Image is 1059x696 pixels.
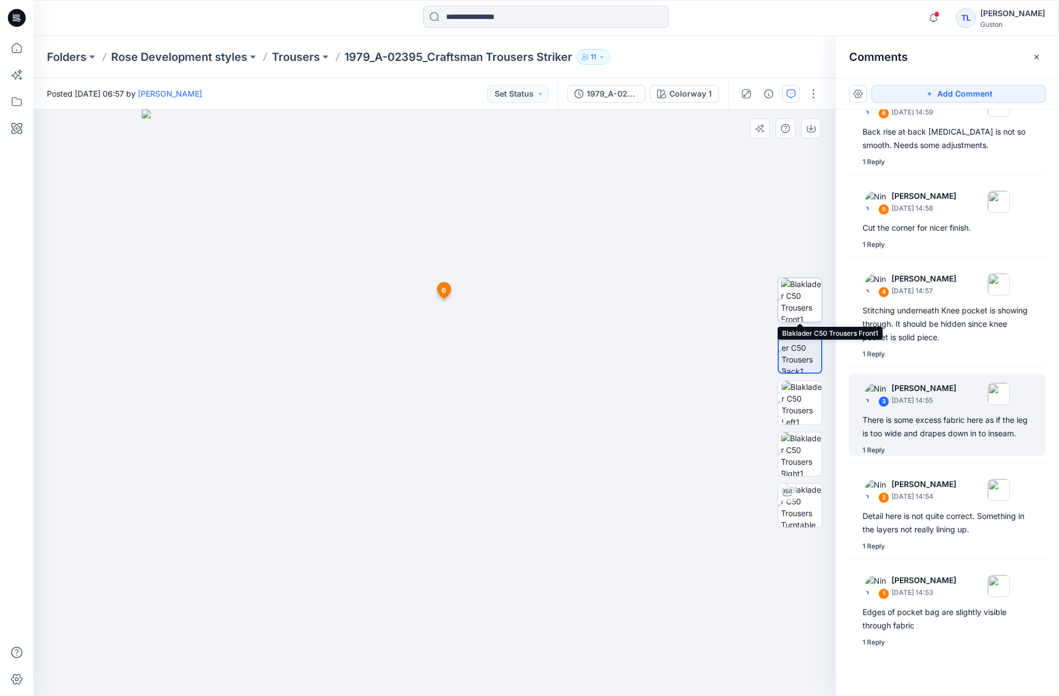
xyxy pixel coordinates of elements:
div: 6 [878,108,889,119]
a: Folders [47,49,87,65]
a: [PERSON_NAME] [138,89,202,98]
div: Colorway 1 [669,88,712,100]
div: 5 [878,204,889,215]
button: 1979_A-02395_Craftsman Trousers Striker [567,85,645,103]
img: Blaklader C50 Trousers Turntable [781,484,822,527]
img: Nina Moller [865,383,887,405]
div: 1 [878,588,889,599]
div: 1 Reply [862,637,885,648]
div: 1 Reply [862,541,885,552]
img: Nina Moller [865,575,887,597]
p: [PERSON_NAME] [892,574,956,587]
div: Stitching underneath Knee pocket is showing through. It should be hidden since knee pocket is sol... [862,304,1032,344]
p: [DATE] 14:57 [892,285,956,297]
p: [DATE] 14:58 [892,203,956,214]
div: Detail here is not quite correct. Something in the layers not really lining up. [862,509,1032,536]
div: 1 Reply [862,239,885,250]
div: There is some excess fabric here as if the leg is too wide and drapes down in to inseam. [862,413,1032,440]
span: Posted [DATE] 06:57 by [47,88,202,99]
div: TL [956,8,976,28]
button: 11 [577,49,610,65]
h2: Comments [849,50,908,64]
p: [DATE] 14:53 [892,587,956,598]
div: 1 Reply [862,156,885,168]
div: 3 [878,396,889,407]
img: Nina Moller [865,479,887,501]
div: Edges of pocket bag are slightly visible through fabric [862,606,1032,632]
p: 11 [591,51,596,63]
img: Blaklader C50 Trousers Front1 [781,278,822,322]
button: Details [760,85,778,103]
button: Add Comment [871,85,1046,103]
div: Back rise at back [MEDICAL_DATA] is not so smooth. Needs some adjustments. [862,125,1032,152]
img: Blaklader C50 Trousers Right1 [781,432,822,476]
div: Cut the corner for nicer finish. [862,221,1032,235]
img: eyJhbGciOiJIUzI1NiIsImtpZCI6IjAiLCJzbHQiOiJzZXMiLCJ0eXAiOiJKV1QifQ.eyJkYXRhIjp7InR5cGUiOiJzdG9yYW... [142,109,728,696]
p: [DATE] 14:59 [892,107,956,118]
a: Rose Development styles [111,49,247,65]
p: 1979_A-02395_Craftsman Trousers Striker [344,49,572,65]
a: Trousers [272,49,320,65]
img: Blaklader C50 Trousers Back1 [782,330,821,373]
div: [PERSON_NAME] [980,7,1045,20]
div: Guston [980,20,1045,28]
p: [DATE] 14:54 [892,491,956,502]
div: 4 [878,287,889,298]
div: 1979_A-02395_Craftsman Trousers Striker [587,88,638,100]
img: Blaklader C50 Trousers Left1 [782,381,822,425]
img: Nina Moller [865,190,887,213]
button: Colorway 1 [650,85,719,103]
p: [PERSON_NAME] [892,478,956,491]
p: [PERSON_NAME] [892,272,956,285]
p: [PERSON_NAME] [892,382,956,395]
div: 1 Reply [862,349,885,360]
img: Nina Moller [865,273,887,295]
div: 2 [878,492,889,503]
div: 1 Reply [862,445,885,456]
p: [DATE] 14:55 [892,395,956,406]
p: [PERSON_NAME] [892,189,956,203]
